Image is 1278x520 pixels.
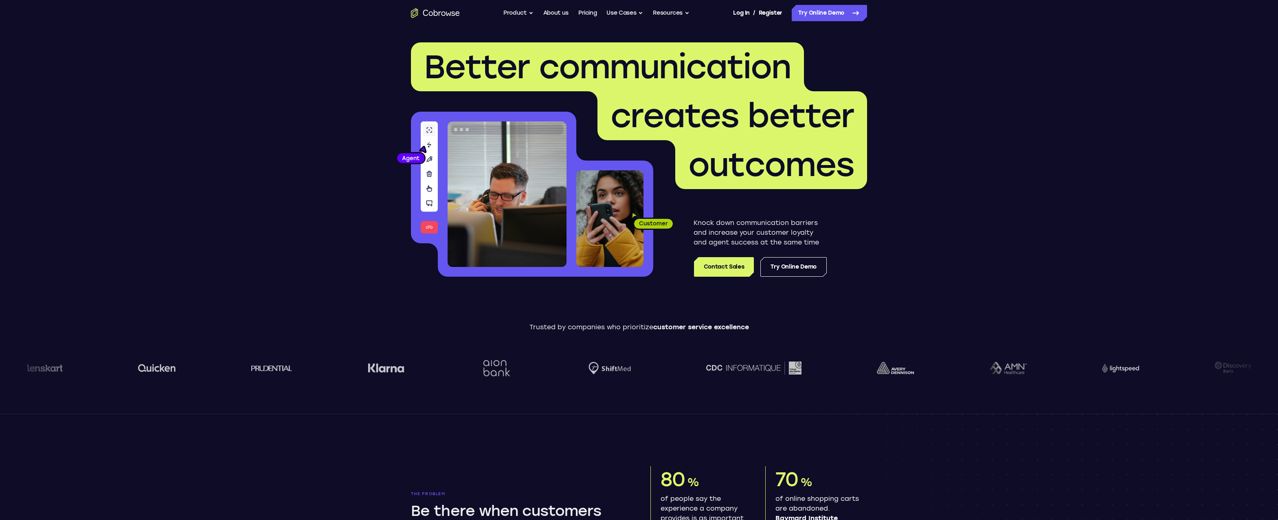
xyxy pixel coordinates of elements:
button: Resources [653,5,690,21]
img: Klarna [367,363,404,373]
img: Aion Bank [479,352,512,385]
a: Contact Sales [694,257,754,277]
span: % [687,475,699,489]
a: Try Online Demo [792,5,867,21]
button: Use Cases [606,5,643,21]
img: quicken [137,361,175,374]
img: prudential [250,365,292,371]
span: outcomes [688,145,854,184]
span: 70 [775,467,798,491]
img: Shiftmed [588,362,630,375]
a: Log In [733,5,749,21]
span: creates better [610,96,854,135]
img: Lightspeed [1101,364,1138,372]
p: The problem [411,491,628,496]
span: customer service excellence [653,323,749,331]
img: AMN Healthcare [989,362,1026,375]
img: avery-dennison [876,362,913,374]
a: Try Online Demo [760,257,827,277]
button: Product [503,5,534,21]
img: CDC Informatique [705,361,801,374]
span: % [800,475,812,489]
img: A customer holding their phone [576,170,643,267]
span: 80 [661,467,685,491]
a: About us [543,5,569,21]
p: Knock down communication barriers and increase your customer loyalty and agent success at the sam... [694,218,827,247]
img: A customer support agent talking on the phone [448,121,567,267]
a: Pricing [578,5,597,21]
a: Go to the home page [411,8,460,18]
a: Register [759,5,782,21]
span: Better communication [424,47,791,86]
span: / [753,8,755,18]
